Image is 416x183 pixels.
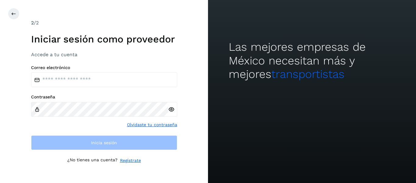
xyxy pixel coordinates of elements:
label: Contraseña [31,94,177,100]
h1: Iniciar sesión como proveedor [31,33,177,45]
h2: Las mejores empresas de México necesitan más y mejores [229,40,395,81]
div: /2 [31,19,177,27]
h3: Accede a tu cuenta [31,52,177,57]
span: Inicia sesión [91,141,117,145]
span: 2 [31,20,34,26]
span: transportistas [271,68,344,81]
a: Olvidaste tu contraseña [127,122,177,128]
button: Inicia sesión [31,135,177,150]
a: Regístrate [120,157,141,164]
p: ¿No tienes una cuenta? [67,157,118,164]
label: Correo electrónico [31,65,177,70]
